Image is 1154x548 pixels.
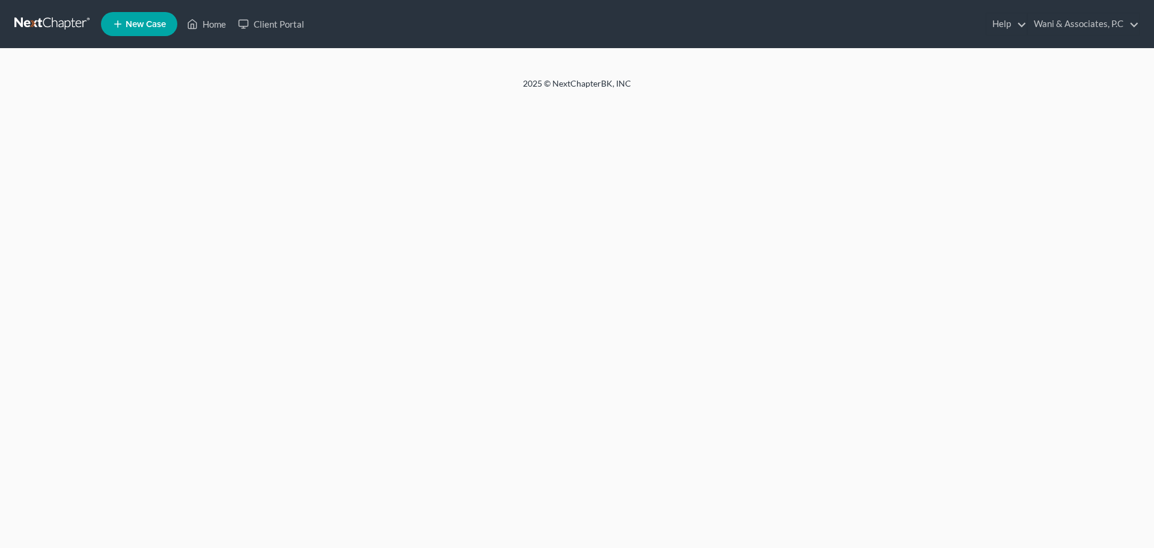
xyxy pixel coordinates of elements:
[986,13,1027,35] a: Help
[234,78,920,99] div: 2025 © NextChapterBK, INC
[1028,13,1139,35] a: Wani & Associates, P.C
[181,13,232,35] a: Home
[101,12,177,36] new-legal-case-button: New Case
[232,13,310,35] a: Client Portal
